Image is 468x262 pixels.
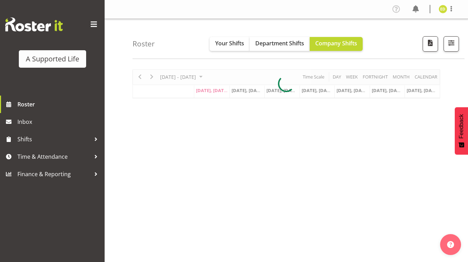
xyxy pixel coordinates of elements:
span: Shifts [17,134,91,144]
span: Roster [17,99,101,110]
span: Inbox [17,117,101,127]
button: Company Shifts [310,37,363,51]
button: Filter Shifts [444,36,459,52]
button: Your Shifts [210,37,250,51]
span: Company Shifts [315,39,357,47]
button: Feedback - Show survey [455,107,468,155]
button: Download a PDF of the roster according to the set date range. [423,36,438,52]
img: emily-drake11406.jpg [439,5,447,13]
button: Department Shifts [250,37,310,51]
span: Your Shifts [215,39,244,47]
span: Time & Attendance [17,151,91,162]
span: Department Shifts [255,39,304,47]
img: help-xxl-2.png [447,241,454,248]
h4: Roster [133,40,155,48]
span: Finance & Reporting [17,169,91,179]
div: A Supported Life [26,54,79,64]
span: Feedback [458,114,465,139]
img: Rosterit website logo [5,17,63,31]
